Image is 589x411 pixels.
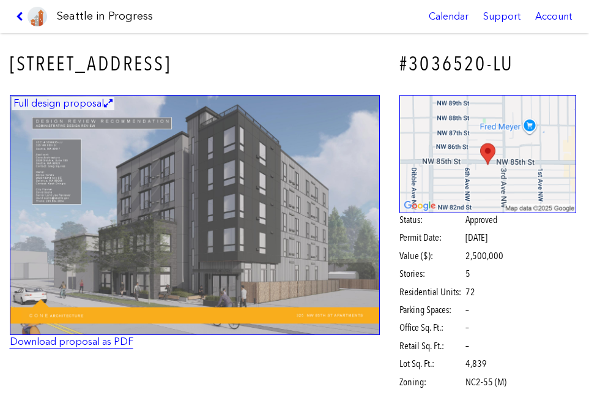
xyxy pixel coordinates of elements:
[399,267,464,281] span: Stories:
[465,249,503,263] span: 2,500,000
[399,50,576,78] h4: #3036520-LU
[465,375,506,389] span: NC2-55 (M)
[57,9,153,24] h1: Seattle in Progress
[465,339,469,353] span: –
[465,357,487,371] span: 4,839
[399,249,464,263] span: Value ($):
[399,321,464,334] span: Office Sq. Ft.:
[465,267,470,281] span: 5
[399,95,576,213] img: staticmap
[399,357,464,371] span: Lot Sq. Ft.:
[399,339,464,353] span: Retail Sq. Ft.:
[399,375,464,389] span: Zoning:
[399,285,464,299] span: Residential Units:
[10,95,380,336] a: Full design proposal
[465,321,469,334] span: –
[465,285,475,299] span: 72
[399,303,464,317] span: Parking Spaces:
[10,336,133,347] a: Download proposal as PDF
[10,95,380,336] img: 1.jpg
[465,213,497,227] span: Approved
[10,50,380,78] h3: [STREET_ADDRESS]
[12,97,114,110] figcaption: Full design proposal
[399,213,464,227] span: Status:
[465,232,487,243] span: [DATE]
[465,303,469,317] span: –
[399,231,464,244] span: Permit Date:
[28,7,47,26] img: favicon-96x96.png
